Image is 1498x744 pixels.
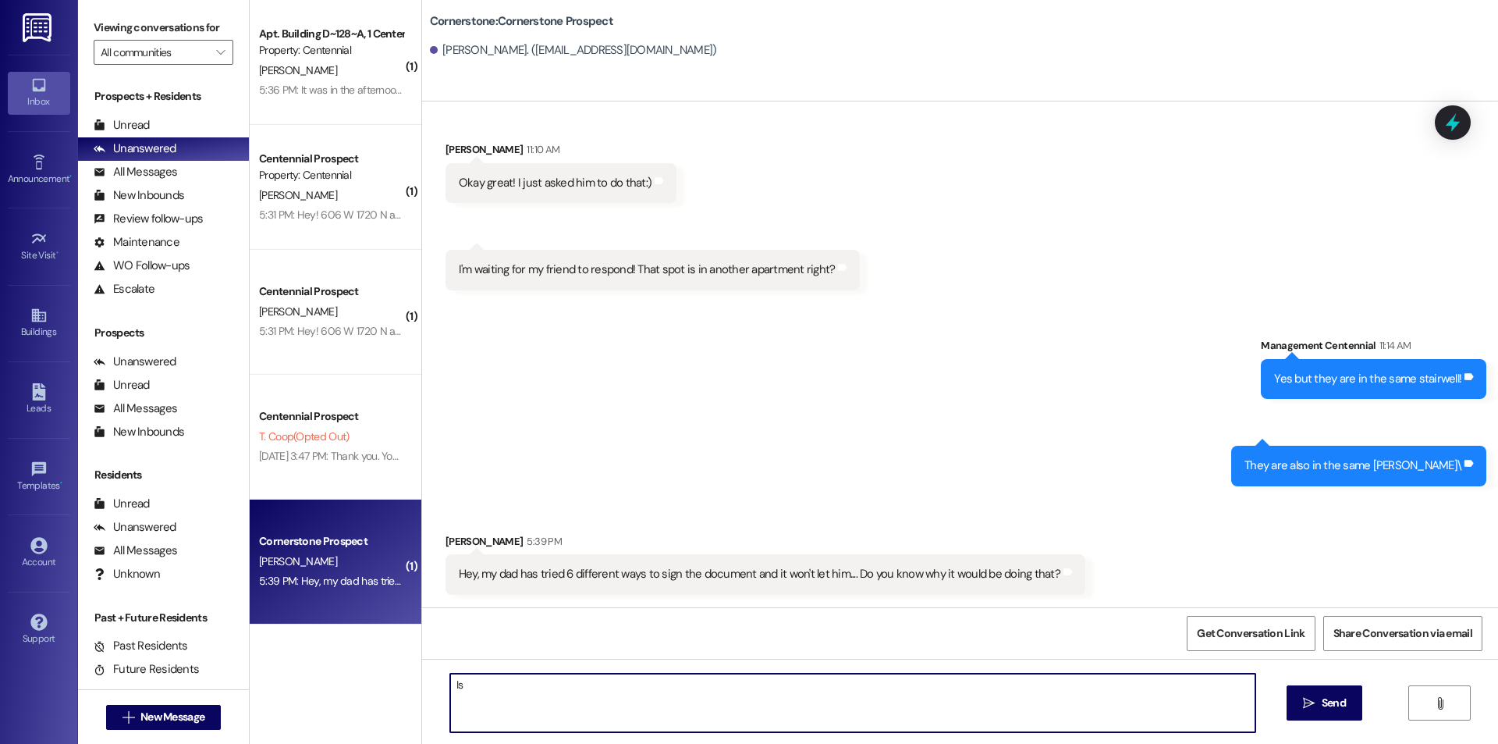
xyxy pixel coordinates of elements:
div: Maintenance [94,234,179,251]
button: New Message [106,705,222,730]
div: 5:31 PM: Hey! 606 W 1720 N apt 301 provo [US_STATE] [259,208,506,222]
label: Viewing conversations for [94,16,233,40]
div: Management Centennial [1261,337,1486,359]
a: Support [8,609,70,651]
div: Prospects + Residents [78,88,249,105]
div: 5:39 PM: Hey, my dad has tried 6 different ways to sign the document and it won't let him.... Do ... [259,574,861,588]
div: Past + Future Residents [78,610,249,626]
a: Templates • [8,456,70,498]
div: Unknown [94,566,160,582]
div: 11:10 AM [523,141,559,158]
div: All Messages [94,400,177,417]
div: They are also in the same [PERSON_NAME]\ [1244,457,1461,474]
span: Get Conversation Link [1197,625,1305,642]
button: Share Conversation via email [1323,616,1482,651]
textarea: Is [450,674,1255,732]
b: Cornerstone: Cornerstone Prospect [430,13,613,30]
div: Unread [94,117,150,133]
span: Send [1322,695,1346,711]
div: [DATE] 3:47 PM: Thank you. You will no longer receive texts from this thread. Please reply with '... [259,449,1028,463]
div: Past Residents [94,638,188,654]
a: Leads [8,379,70,421]
div: [PERSON_NAME] [445,533,1085,555]
div: Unread [94,496,150,512]
a: Inbox [8,72,70,114]
button: Send [1287,685,1362,721]
span: [PERSON_NAME] [259,188,337,202]
div: Hey, my dad has tried 6 different ways to sign the document and it won't let him.... Do you know ... [459,566,1060,582]
i:  [1303,697,1315,710]
div: I'm waiting for my friend to respond! That spot is in another apartment right? [459,262,836,278]
div: All Messages [94,543,177,559]
span: • [56,247,59,258]
div: Apt. Building D~128~A, 1 Centennial [259,26,403,42]
i:  [122,711,134,724]
div: Residents [78,467,249,483]
input: All communities [101,40,208,65]
div: Okay great! I just asked him to do that:) [459,175,651,191]
div: Centennial Prospect [259,408,403,425]
a: Site Visit • [8,226,70,268]
a: Buildings [8,302,70,344]
button: Get Conversation Link [1187,616,1315,651]
div: Centennial Prospect [259,151,403,167]
span: T. Coop (Opted Out) [259,429,349,443]
div: Cornerstone Prospect [259,533,403,550]
div: Escalate [94,281,154,297]
a: Account [8,532,70,575]
span: Share Conversation via email [1333,625,1472,642]
div: Property: Centennial [259,167,403,183]
div: New Inbounds [94,187,184,204]
div: All Messages [94,164,177,180]
div: 5:39 PM [523,533,561,550]
div: Unanswered [94,354,176,370]
span: [PERSON_NAME] [259,554,337,568]
img: ResiDesk Logo [23,13,55,42]
div: [PERSON_NAME]. ([EMAIL_ADDRESS][DOMAIN_NAME]) [430,42,717,59]
div: Prospects [78,325,249,341]
i:  [216,46,225,59]
span: • [60,478,62,489]
span: • [69,171,72,182]
div: Property: Centennial [259,42,403,59]
div: [PERSON_NAME] [445,141,676,163]
div: New Inbounds [94,424,184,440]
div: 11:14 AM [1376,337,1411,354]
div: Centennial Prospect [259,283,403,300]
div: Future Residents [94,661,199,678]
i:  [1434,697,1446,710]
span: [PERSON_NAME] [259,304,337,319]
div: Unread [94,377,150,393]
div: Unanswered [94,141,176,157]
div: Review follow-ups [94,211,203,227]
span: [PERSON_NAME] [259,63,337,77]
div: 5:31 PM: Hey! 606 W 1720 N apt 301 provo [US_STATE] [259,324,506,338]
div: Unanswered [94,519,176,536]
span: New Message [140,709,204,725]
div: 5:36 PM: It was in the afternoon and I talked to a blonde girl. I should not have to pay for room... [259,83,807,97]
div: WO Follow-ups [94,258,190,274]
div: Yes but they are in the same stairwell! [1274,371,1461,387]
